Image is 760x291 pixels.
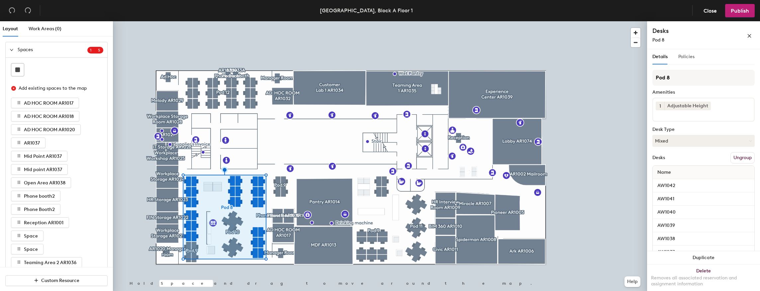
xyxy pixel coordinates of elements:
button: Undo (⌘ + Z) [5,4,19,17]
h4: Desks [652,27,725,35]
span: AD HOC ROOM AR1017 [24,100,73,106]
button: Ungroup [730,152,755,163]
span: Pod 8 [652,37,664,43]
button: AD HOC ROOM AR1017 [11,98,79,108]
div: Adjustable Height [664,102,711,110]
button: Help [624,276,640,287]
span: AD HOC ROOM AR1020 [24,127,75,133]
button: Duplicate [647,251,760,264]
button: Redo (⌘ + ⇧ + Z) [21,4,35,17]
div: Removes all associated reservation and assignment information [651,275,756,287]
input: Unnamed desk [654,181,753,190]
div: [GEOGRAPHIC_DATA], Block A Floor 1 [320,6,413,15]
span: Space [24,233,38,239]
span: Details [652,54,668,59]
span: undo [9,7,15,14]
button: AR1037 [11,138,46,148]
button: Close [698,4,722,17]
span: Close [704,8,717,14]
input: Unnamed desk [654,247,753,257]
span: Mid Point AR1037 [24,153,62,159]
span: expanded [10,48,14,52]
div: Amenities [652,90,755,95]
span: Layout [3,26,18,32]
span: Reception AR1001 [24,220,63,226]
input: Unnamed desk [654,234,753,243]
button: 1 [656,102,664,110]
div: Desk Type [652,127,755,132]
button: Open Area AR1038 [11,177,71,188]
span: AR1037 [24,140,40,146]
button: Reception AR1001 [11,217,69,228]
button: Mid point AR1037 [11,164,68,175]
span: AD HOC ROOM AR1018 [24,114,74,119]
span: Teaming Area 2 AR1036 [24,260,76,265]
span: Mid point AR1037 [24,167,62,172]
span: close-circle [11,86,16,91]
button: AD HOC ROOM AR1020 [11,124,81,135]
button: AD HOC ROOM AR1018 [11,111,79,122]
span: Work Areas (0) [29,26,61,32]
button: Space [11,231,44,241]
input: Unnamed desk [654,221,753,230]
span: Policies [678,54,695,59]
div: Desks [652,155,665,160]
span: Custom Resource [41,278,79,283]
input: Unnamed desk [654,208,753,217]
button: Phone Booth2 [11,204,60,215]
span: Space [24,246,38,252]
span: Phone Booth2 [24,207,55,212]
span: Publish [731,8,749,14]
sup: 15 [87,47,103,53]
span: Name [654,166,674,178]
div: Add existing spaces to the map [19,85,98,92]
span: Spaces [18,42,87,57]
button: Mid Point AR1037 [11,151,67,161]
span: close [747,34,752,38]
span: Open Area AR1038 [24,180,65,186]
span: 1 [90,48,98,52]
button: Mixed [652,135,755,147]
input: Unnamed desk [654,194,753,204]
span: 5 [98,48,101,52]
button: Space [11,244,44,254]
button: Teaming Area 2 AR1036 [11,257,82,268]
button: Publish [725,4,755,17]
button: Custom Resource [5,275,108,286]
button: Phone booth2 [11,191,60,201]
span: Phone booth2 [24,193,55,199]
span: 1 [659,103,661,110]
